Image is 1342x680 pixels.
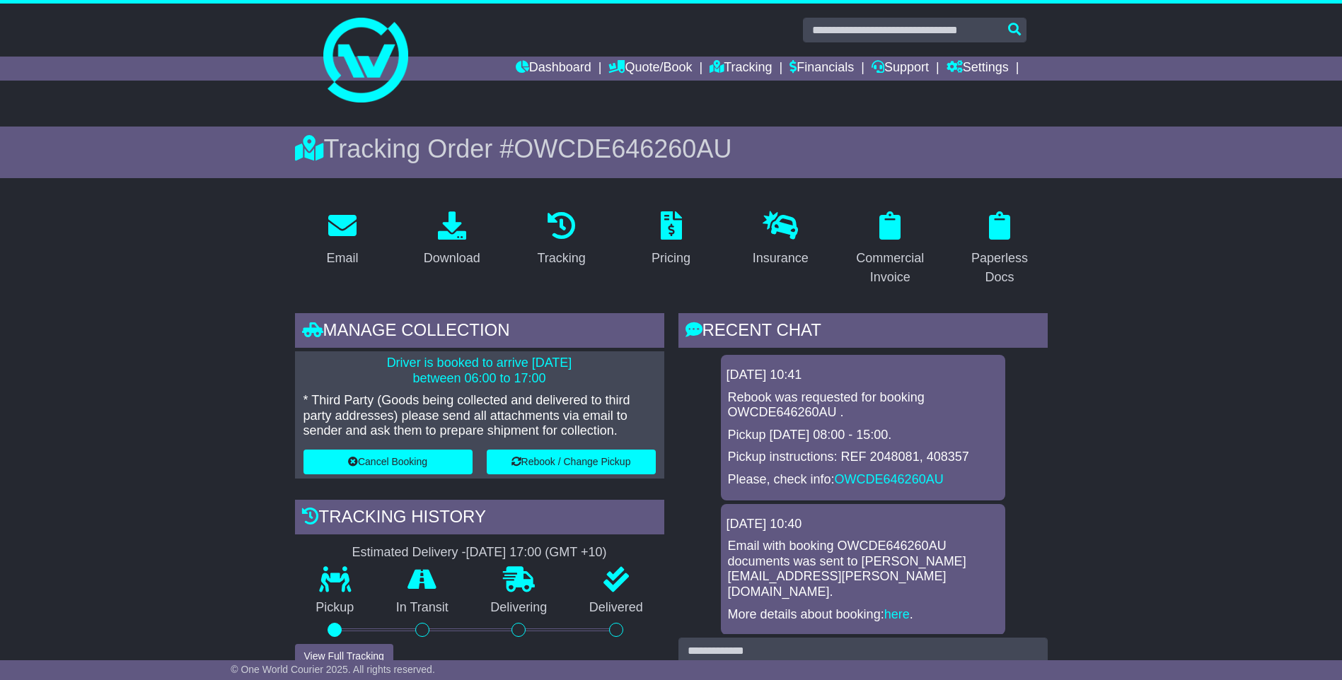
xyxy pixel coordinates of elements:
[424,249,480,268] div: Download
[728,539,998,599] p: Email with booking OWCDE646260AU documents was sent to [PERSON_NAME][EMAIL_ADDRESS][PERSON_NAME][...
[728,450,998,465] p: Pickup instructions: REF 2048081, 408357
[843,206,938,292] a: Commercial Invoice
[295,545,664,561] div: Estimated Delivery -
[727,517,1000,532] div: [DATE] 10:40
[326,249,358,268] div: Email
[678,313,1048,351] div: RECENT CHAT
[295,600,376,616] p: Pickup
[608,57,692,81] a: Quote/Book
[295,644,393,669] button: View Full Tracking
[872,57,929,81] a: Support
[303,356,656,386] p: Driver is booked to arrive [DATE] between 06:00 to 17:00
[728,390,998,421] p: Rebook was requested for booking OWCDE646260AU .
[317,206,367,273] a: Email
[466,545,607,561] div: [DATE] 17:00 (GMT +10)
[415,206,490,273] a: Download
[375,600,470,616] p: In Transit
[744,206,818,273] a: Insurance
[728,472,998,488] p: Please, check info:
[652,249,690,268] div: Pricing
[961,249,1039,287] div: Paperless Docs
[537,249,585,268] div: Tracking
[642,206,700,273] a: Pricing
[303,393,656,439] p: * Third Party (Goods being collected and delivered to third party addresses) please send all atta...
[470,600,569,616] p: Delivering
[516,57,591,81] a: Dashboard
[789,57,854,81] a: Financials
[231,664,435,675] span: © One World Courier 2025. All rights reserved.
[295,500,664,538] div: Tracking history
[852,249,929,287] div: Commercial Invoice
[295,134,1048,164] div: Tracking Order #
[487,450,656,474] button: Rebook / Change Pickup
[947,57,1009,81] a: Settings
[568,600,664,616] p: Delivered
[303,450,473,474] button: Cancel Booking
[727,368,1000,383] div: [DATE] 10:41
[884,607,910,621] a: here
[835,472,944,486] a: OWCDE646260AU
[710,57,772,81] a: Tracking
[952,206,1048,292] a: Paperless Docs
[295,313,664,351] div: Manage collection
[528,206,594,273] a: Tracking
[728,607,998,623] p: More details about booking: .
[514,134,731,163] span: OWCDE646260AU
[728,428,998,443] p: Pickup [DATE] 08:00 - 15:00.
[753,249,809,268] div: Insurance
